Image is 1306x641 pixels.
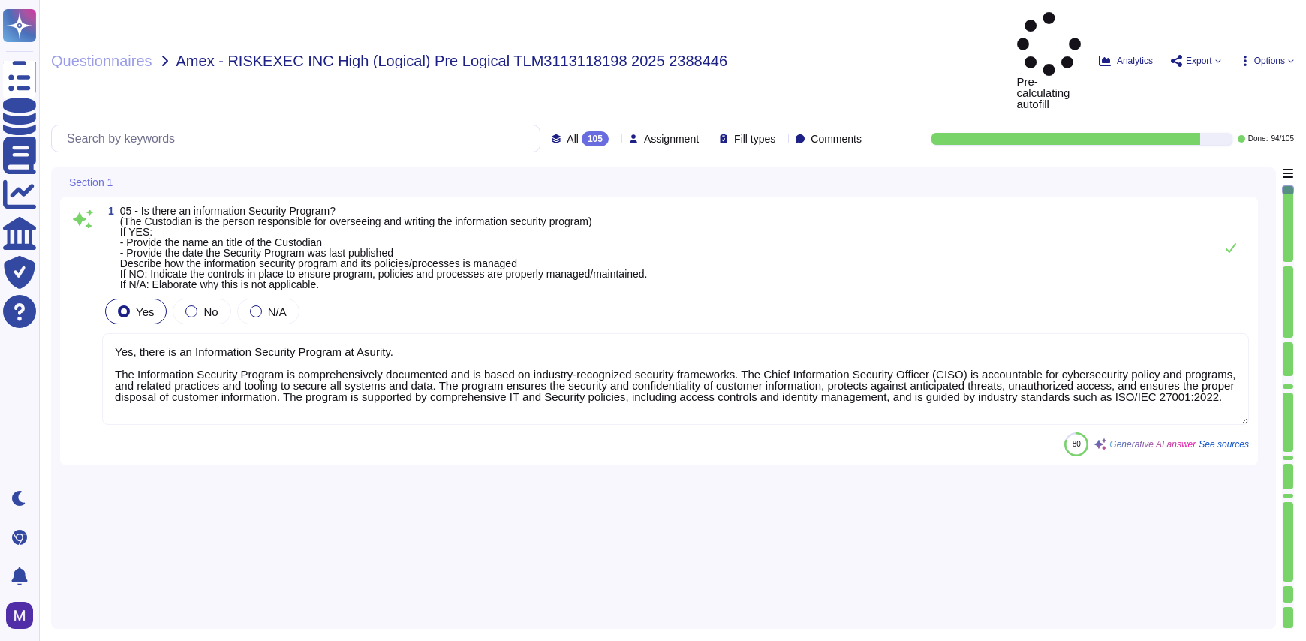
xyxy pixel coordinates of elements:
img: user [6,602,33,629]
span: Options [1254,56,1285,65]
input: Search by keywords [59,125,540,152]
span: Yes [136,305,154,318]
span: All [567,134,579,144]
span: Generative AI answer [1109,440,1196,449]
span: Assignment [644,134,699,144]
span: Comments [811,134,862,144]
span: N/A [268,305,287,318]
span: 94 / 105 [1271,135,1294,143]
span: 05 - Is there an information Security Program? (The Custodian is the person responsible for overs... [120,205,648,290]
span: Fill types [734,134,775,144]
button: user [3,599,44,632]
textarea: Yes, there is an Information Security Program at Asurity. The Information Security Program is com... [102,333,1249,425]
span: 1 [102,206,114,216]
span: Amex - RISKEXEC INC High (Logical) Pre Logical TLM3113118198 2025 2388446 [176,53,728,68]
span: Questionnaires [51,53,152,68]
div: 105 [582,131,609,146]
span: See sources [1199,440,1249,449]
button: Analytics [1099,55,1153,67]
span: Done: [1248,135,1268,143]
span: 80 [1073,440,1081,448]
span: No [203,305,218,318]
span: Section 1 [69,177,113,188]
span: Analytics [1117,56,1153,65]
span: Export [1186,56,1212,65]
span: Pre-calculating autofill [1017,12,1081,110]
